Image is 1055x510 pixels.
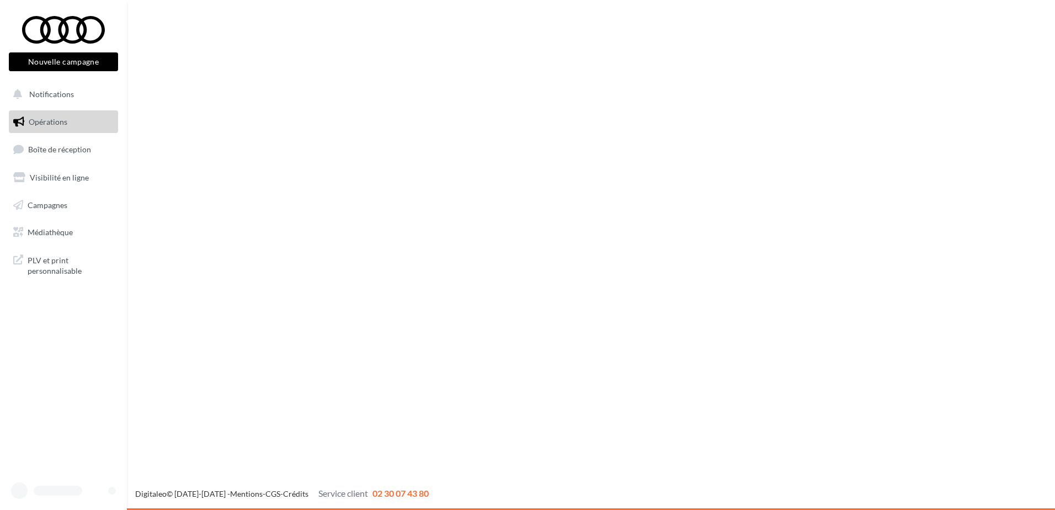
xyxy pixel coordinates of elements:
span: Visibilité en ligne [30,173,89,182]
button: Notifications [7,83,116,106]
span: Campagnes [28,200,67,209]
span: Médiathèque [28,227,73,237]
span: Notifications [29,89,74,99]
a: CGS [265,489,280,498]
span: 02 30 07 43 80 [372,488,429,498]
button: Nouvelle campagne [9,52,118,71]
a: Médiathèque [7,221,120,244]
a: Mentions [230,489,263,498]
a: Visibilité en ligne [7,166,120,189]
a: PLV et print personnalisable [7,248,120,281]
a: Crédits [283,489,308,498]
span: Boîte de réception [28,145,91,154]
span: Service client [318,488,368,498]
a: Digitaleo [135,489,167,498]
span: © [DATE]-[DATE] - - - [135,489,429,498]
a: Boîte de réception [7,137,120,161]
span: Opérations [29,117,67,126]
a: Opérations [7,110,120,134]
span: PLV et print personnalisable [28,253,114,277]
a: Campagnes [7,194,120,217]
